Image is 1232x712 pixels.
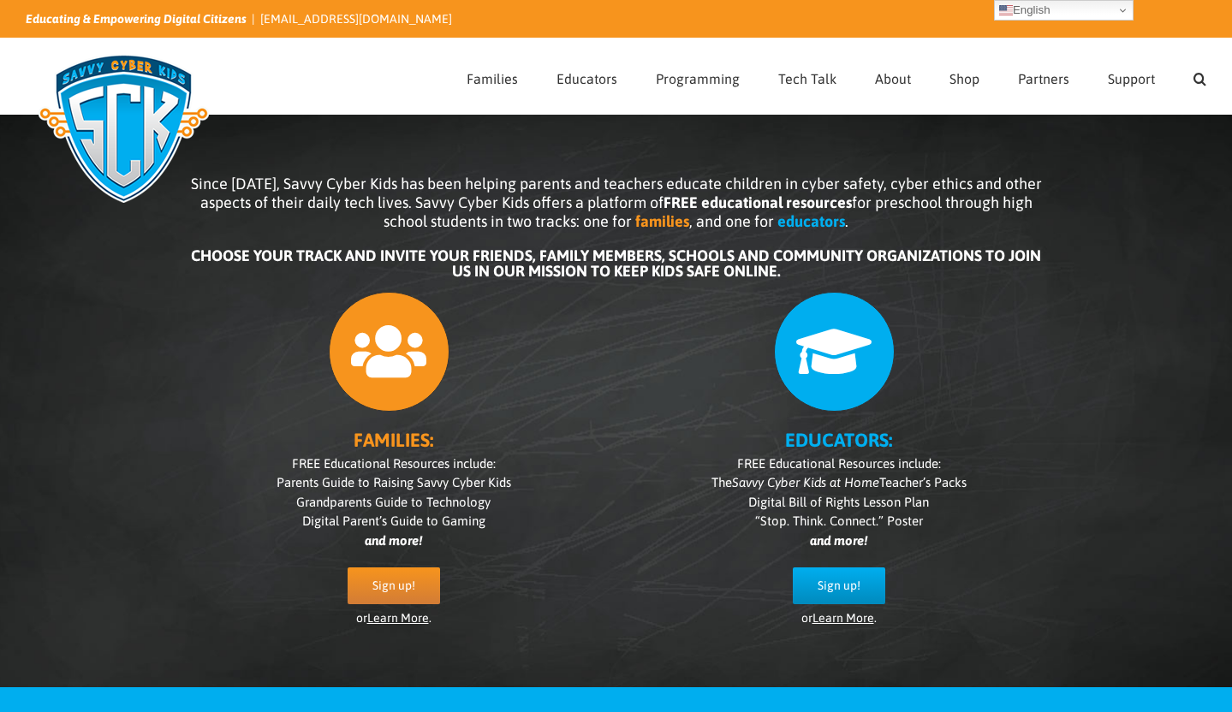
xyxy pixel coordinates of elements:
span: FREE Educational Resources include: [292,456,496,471]
span: The Teacher’s Packs [711,475,967,489]
a: Tech Talk [778,39,836,114]
span: Sign up! [372,578,415,593]
span: Programming [656,72,740,86]
a: [EMAIL_ADDRESS][DOMAIN_NAME] [260,12,452,26]
b: EDUCATORS: [785,429,892,451]
span: Since [DATE], Savvy Cyber Kids has been helping parents and teachers educate children in cyber sa... [191,175,1042,230]
span: Families [467,72,518,86]
span: Digital Bill of Rights Lesson Plan [748,495,929,509]
a: Programming [656,39,740,114]
span: About [875,72,911,86]
i: and more! [810,533,867,548]
span: Educators [556,72,617,86]
a: Shop [949,39,979,114]
a: Learn More [367,611,429,625]
b: CHOOSE YOUR TRACK AND INVITE YOUR FRIENDS, FAMILY MEMBERS, SCHOOLS AND COMMUNITY ORGANIZATIONS TO... [191,246,1041,280]
a: About [875,39,911,114]
a: Support [1108,39,1155,114]
i: Savvy Cyber Kids at Home [732,475,879,489]
nav: Main Menu [467,39,1206,114]
span: Partners [1018,72,1069,86]
i: and more! [365,533,422,548]
i: Educating & Empowering Digital Citizens [26,12,247,26]
a: Sign up! [793,567,885,604]
a: Educators [556,39,617,114]
span: or . [356,611,431,625]
a: Sign up! [348,567,440,604]
a: Learn More [812,611,874,625]
span: FREE Educational Resources include: [737,456,941,471]
img: en [999,3,1013,17]
a: Partners [1018,39,1069,114]
span: Sign up! [818,578,860,593]
span: Tech Talk [778,72,836,86]
span: “Stop. Think. Connect.” Poster [755,513,923,528]
a: Families [467,39,518,114]
a: Search [1193,39,1206,114]
b: educators [777,212,845,230]
b: families [635,212,689,230]
b: FAMILIES: [354,429,433,451]
b: FREE educational resources [664,193,852,211]
img: Savvy Cyber Kids Logo [26,43,222,214]
span: , and one for [689,212,774,230]
span: . [845,212,848,230]
span: Grandparents Guide to Technology [296,495,491,509]
span: Parents Guide to Raising Savvy Cyber Kids [277,475,511,489]
span: Digital Parent’s Guide to Gaming [302,513,485,528]
span: Support [1108,72,1155,86]
span: or . [801,611,877,625]
span: Shop [949,72,979,86]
